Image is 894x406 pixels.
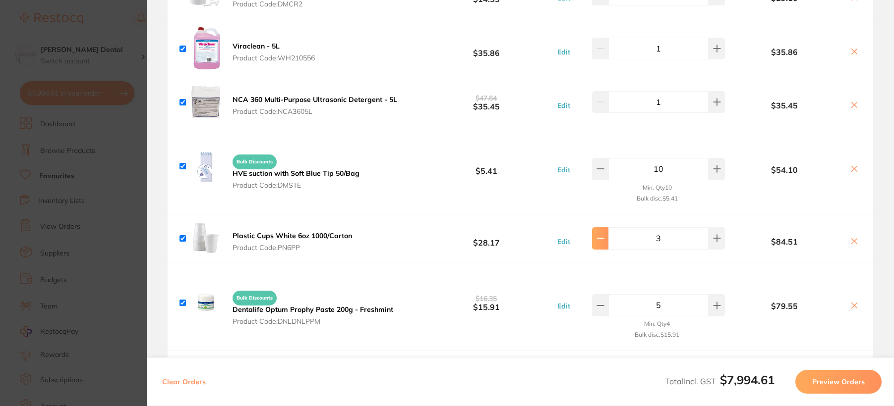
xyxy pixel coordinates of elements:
[554,101,573,110] button: Edit
[476,294,497,303] span: $16.35
[476,94,497,102] span: $47.64
[644,320,670,327] small: Min. Qty 4
[418,40,554,58] b: $35.86
[230,95,400,116] button: NCA 360 Multi-Purpose Ultrasonic Detergent - 5L Product Code:NCA3605L
[554,165,573,174] button: Edit
[233,317,393,325] span: Product Code: DNLDNLPPM
[725,237,843,246] b: $84.51
[230,42,318,62] button: Viraclean - 5L Product Code:WH210556
[725,101,843,110] b: $35.45
[190,27,222,70] img: eGpmYTVpZg
[554,237,573,246] button: Edit
[725,302,843,310] b: $79.55
[720,372,775,387] b: $7,994.61
[233,244,352,252] span: Product Code: PN6PP
[635,331,679,338] small: Bulk disc. $15.91
[159,370,209,394] button: Clear Orders
[418,229,554,248] b: $28.17
[233,95,397,104] b: NCA 360 Multi-Purpose Ultrasonic Detergent - 5L
[230,231,355,252] button: Plastic Cups White 6oz 1000/Carton Product Code:PN6PP
[418,294,554,312] b: $15.91
[665,376,775,386] span: Total Incl. GST
[233,154,277,169] span: Bulk Discounts
[233,107,397,115] span: Product Code: NCA3605L
[190,151,222,182] img: NWpreWt4Yw
[233,231,352,240] b: Plastic Cups White 6oz 1000/Carton
[233,291,277,305] span: Bulk Discounts
[554,48,573,56] button: Edit
[637,195,678,202] small: Bulk disc. $5.41
[725,48,843,56] b: $35.86
[230,150,362,190] button: Bulk Discounts HVE suction with Soft Blue Tip 50/Bag Product Code:DMSTE
[190,287,222,318] img: ODNnMjhvcg
[190,86,222,118] img: ODNvangwcA
[418,157,554,175] b: $5.41
[233,42,280,51] b: Viraclean - 5L
[643,184,672,191] small: Min. Qty 10
[230,286,396,326] button: Bulk Discounts Dentalife Optum Prophy Paste 200g - Freshmint Product Code:DNLDNLPPM
[190,222,222,254] img: eXRjdjg1ZA
[725,165,843,174] b: $54.10
[233,169,359,178] b: HVE suction with Soft Blue Tip 50/Bag
[233,181,359,189] span: Product Code: DMSTE
[233,54,315,62] span: Product Code: WH210556
[554,302,573,310] button: Edit
[795,370,882,394] button: Preview Orders
[418,93,554,111] b: $35.45
[233,305,393,314] b: Dentalife Optum Prophy Paste 200g - Freshmint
